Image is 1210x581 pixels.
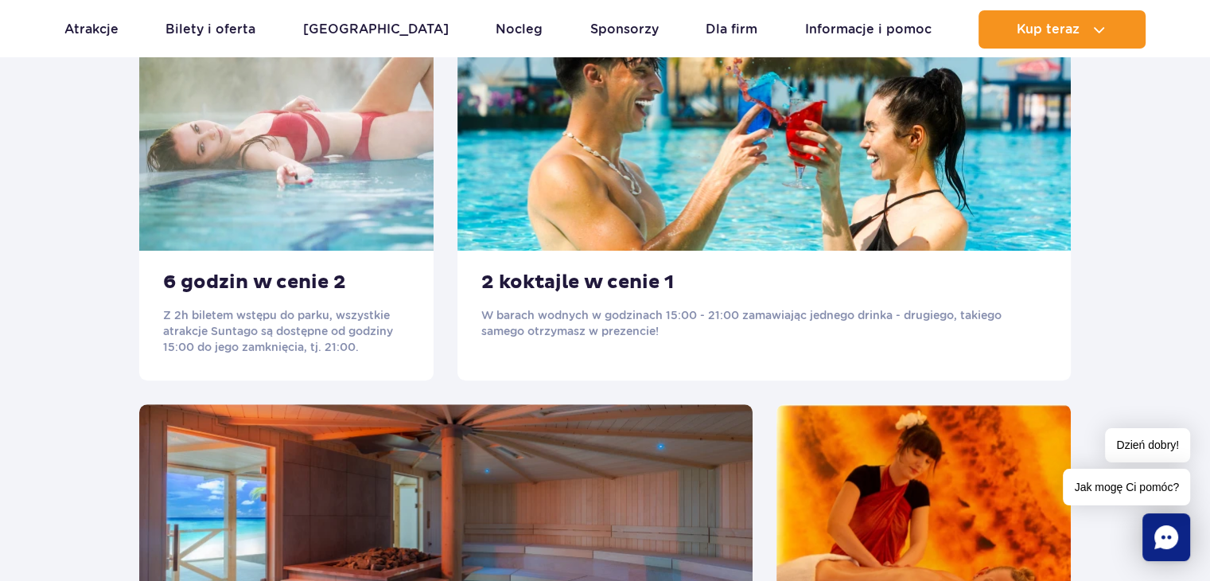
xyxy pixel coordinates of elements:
span: Dzień dobry! [1105,428,1190,462]
div: Chat [1142,513,1190,561]
p: W barach wodnych w godzinach 15:00 - 21:00 zamawiając jednego drinka - drugiego, takiego samego o... [481,307,1047,339]
h3: 2 koktajle w cenie 1 [481,271,1047,294]
span: Jak mogę Ci pomóc? [1063,469,1190,505]
a: Informacje i pomoc [805,10,932,49]
a: Sponsorzy [590,10,659,49]
a: Atrakcje [64,10,119,49]
button: Kup teraz [979,10,1146,49]
a: Dla firm [706,10,757,49]
span: Kup teraz [1017,22,1080,37]
p: Z 2h biletem wstępu do parku, wszystkie atrakcje Suntago są dostępne od godziny 15:00 do jego zam... [163,307,410,355]
a: Bilety i oferta [165,10,255,49]
h3: 6 godzin w cenie 2 [163,271,410,294]
a: Nocleg [496,10,543,49]
a: [GEOGRAPHIC_DATA] [303,10,449,49]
